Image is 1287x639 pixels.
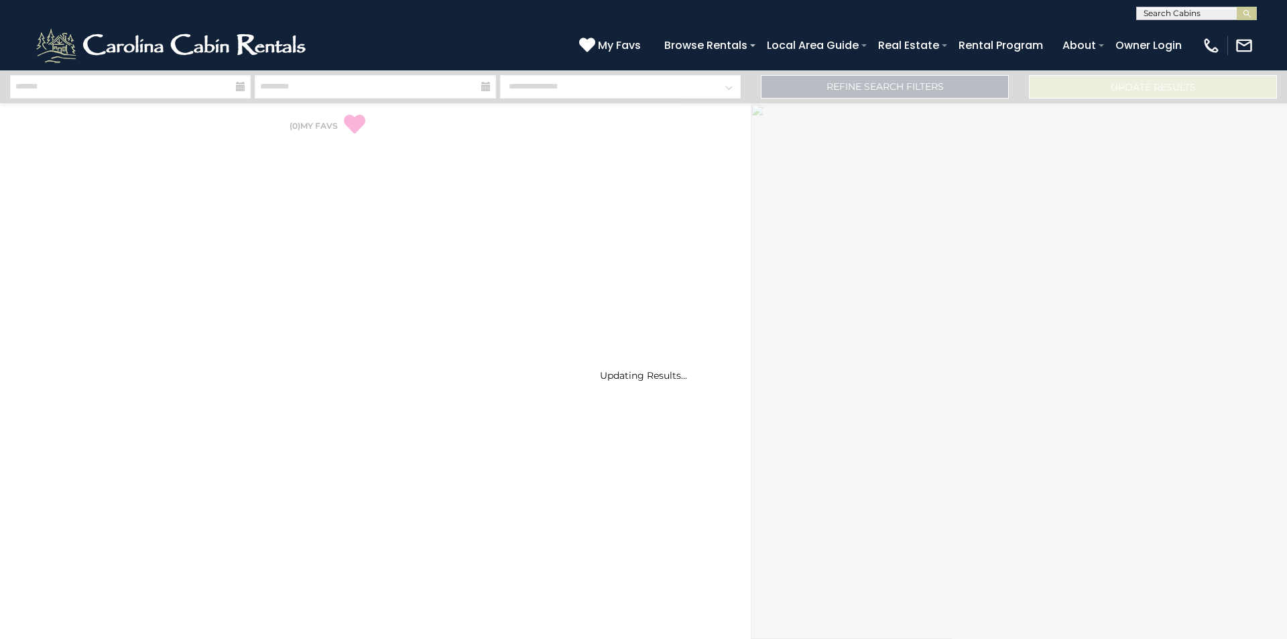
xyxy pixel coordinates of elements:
a: Real Estate [871,34,946,57]
a: Browse Rentals [658,34,754,57]
a: Rental Program [952,34,1050,57]
img: mail-regular-white.png [1235,36,1253,55]
span: My Favs [598,37,641,54]
a: Owner Login [1109,34,1188,57]
a: Local Area Guide [760,34,865,57]
a: My Favs [579,37,644,54]
img: phone-regular-white.png [1202,36,1221,55]
a: About [1056,34,1103,57]
img: White-1-2.png [34,25,312,66]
